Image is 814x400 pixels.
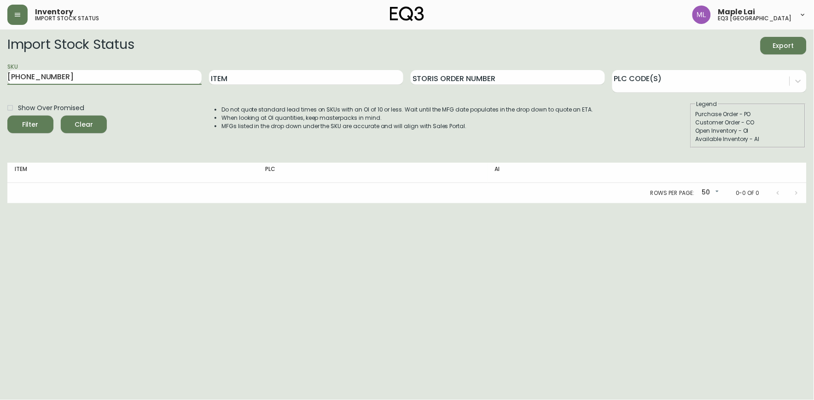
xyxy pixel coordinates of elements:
[221,114,593,122] li: When looking at OI quantities, keep masterpacks in mind.
[488,163,670,183] th: AI
[698,185,721,200] div: 50
[18,103,84,113] span: Show Over Promised
[768,40,799,52] span: Export
[692,6,711,24] img: 61e28cffcf8cc9f4e300d877dd684943
[761,37,807,54] button: Export
[696,100,718,108] legend: Legend
[651,189,694,197] p: Rows per page:
[390,6,424,21] img: logo
[7,116,53,133] button: Filter
[696,135,801,143] div: Available Inventory - AI
[23,119,39,130] div: Filter
[718,16,792,21] h5: eq3 [GEOGRAPHIC_DATA]
[718,8,756,16] span: Maple Lai
[696,127,801,135] div: Open Inventory - OI
[7,163,258,183] th: Item
[258,163,488,183] th: PLC
[35,8,73,16] span: Inventory
[68,119,99,130] span: Clear
[221,122,593,130] li: MFGs listed in the drop down under the SKU are accurate and will align with Sales Portal.
[221,106,593,114] li: Do not quote standard lead times on SKUs with an OI of 10 or less. Wait until the MFG date popula...
[35,16,99,21] h5: import stock status
[696,118,801,127] div: Customer Order - CO
[7,37,134,54] h2: Import Stock Status
[61,116,107,133] button: Clear
[736,189,760,197] p: 0-0 of 0
[696,110,801,118] div: Purchase Order - PO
